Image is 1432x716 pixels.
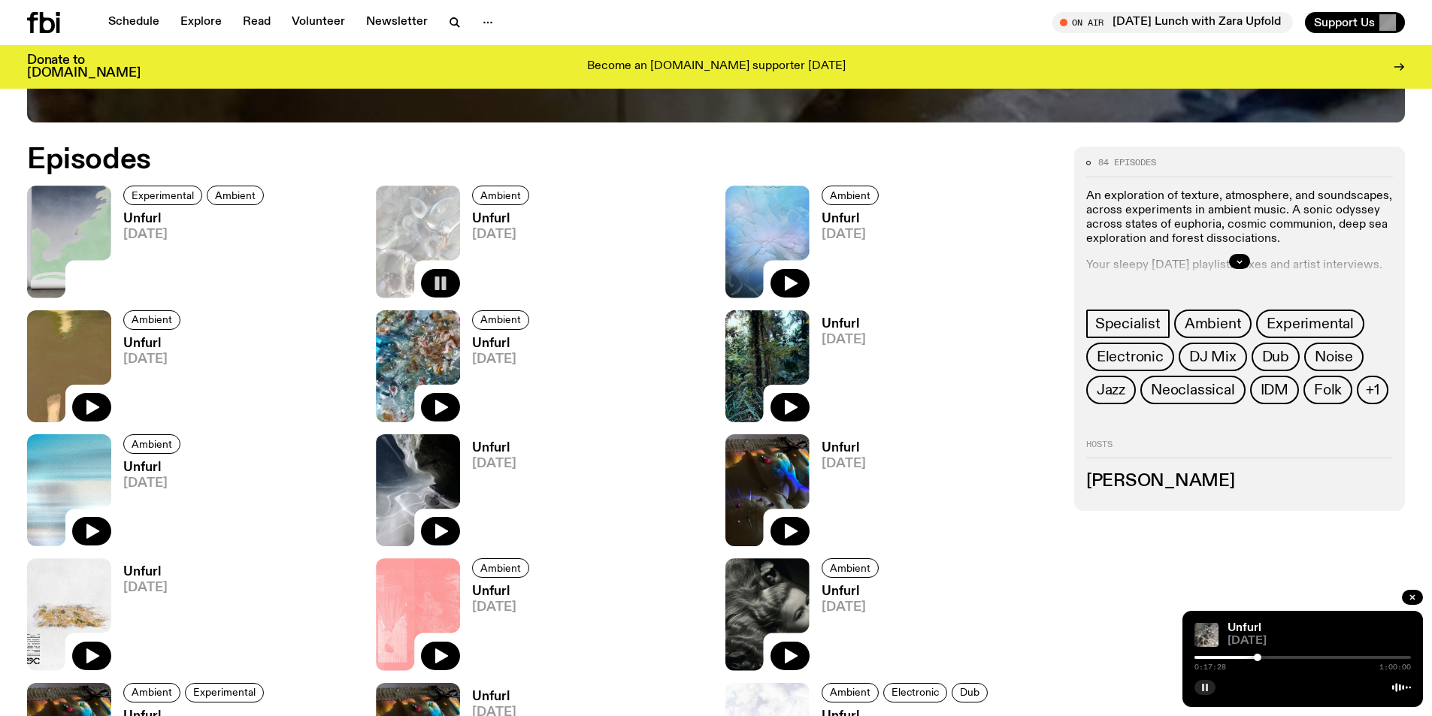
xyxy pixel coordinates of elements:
h3: Donate to [DOMAIN_NAME] [27,54,141,80]
a: Unfurl[DATE] [810,442,866,546]
a: DJ Mix [1179,343,1247,371]
a: Electronic [1086,343,1174,371]
h3: [PERSON_NAME] [1086,473,1393,490]
h3: Unfurl [123,566,168,579]
a: Ambient [822,683,879,702]
a: Read [234,12,280,33]
span: Jazz [1097,382,1125,398]
a: Noise [1304,343,1364,371]
button: On Air[DATE] Lunch with Zara Upfold [1052,12,1293,33]
span: Ambient [215,190,256,201]
span: Tune in live [1069,17,1285,28]
a: Volunteer [283,12,354,33]
span: Neoclassical [1151,382,1235,398]
h2: Hosts [1086,440,1393,458]
span: [DATE] [1228,636,1411,647]
p: Become an [DOMAIN_NAME] supporter [DATE] [587,60,846,74]
a: Unfurl[DATE] [460,337,534,422]
span: Ambient [132,687,172,698]
a: Unfurl[DATE] [460,442,516,546]
a: Ambient [207,186,264,205]
a: Unfurl[DATE] [460,213,534,298]
span: Ambient [830,190,870,201]
a: Ambient [822,186,879,205]
h3: Unfurl [472,690,516,703]
span: Ambient [1185,316,1242,332]
a: Ambient [123,310,180,330]
span: [DATE] [123,477,185,490]
a: Experimental [123,186,202,205]
a: Unfurl[DATE] [111,213,268,298]
h3: Unfurl [822,318,866,331]
span: 0:17:28 [1194,663,1226,671]
a: Ambient [123,683,180,702]
a: Ambient [1174,310,1252,338]
a: Jazz [1086,376,1136,404]
h3: Unfurl [123,213,268,225]
a: Ambient [472,186,529,205]
span: Ambient [132,438,172,449]
a: Dub [1252,343,1300,371]
a: Unfurl[DATE] [810,213,883,298]
h3: Unfurl [822,585,883,598]
span: Support Us [1314,16,1375,29]
span: [DATE] [822,334,866,346]
h3: Unfurl [822,442,866,455]
a: Experimental [1256,310,1364,338]
span: Electronic [892,687,939,698]
span: Ambient [480,190,521,201]
span: [DATE] [822,458,866,470]
a: Unfurl[DATE] [460,585,534,670]
span: Experimental [1267,316,1354,332]
span: IDM [1261,382,1288,398]
a: Ambient [472,558,529,578]
span: Folk [1314,382,1342,398]
h3: Unfurl [472,442,516,455]
span: [DATE] [123,228,268,241]
span: [DATE] [123,582,168,594]
a: Ambient [472,310,529,330]
p: An exploration of texture, atmosphere, and soundscapes, across experiments in ambient music. A so... [1086,189,1393,247]
h3: Unfurl [822,213,883,225]
button: Support Us [1305,12,1405,33]
span: Ambient [830,687,870,698]
a: Experimental [185,683,264,702]
span: Dub [960,687,979,698]
span: Noise [1315,349,1353,365]
button: +1 [1357,376,1388,404]
span: [DATE] [472,353,534,366]
span: [DATE] [123,353,185,366]
h2: Episodes [27,147,940,174]
h3: Unfurl [123,337,185,350]
a: Schedule [99,12,168,33]
span: 1:00:00 [1379,663,1411,671]
span: DJ Mix [1189,349,1237,365]
h3: Unfurl [472,213,534,225]
a: Specialist [1086,310,1170,338]
span: Ambient [480,314,521,325]
span: Ambient [830,563,870,574]
a: Explore [171,12,231,33]
a: Dub [952,683,988,702]
span: [DATE] [822,228,883,241]
h3: Unfurl [472,337,534,350]
span: Specialist [1095,316,1161,332]
img: A piece of fabric is pierced by sewing pins with different coloured heads, a rainbow light is cas... [725,434,810,546]
a: Unfurl[DATE] [810,318,866,422]
a: Newsletter [357,12,437,33]
a: Unfurl[DATE] [111,337,185,422]
h3: Unfurl [472,585,534,598]
span: [DATE] [822,601,883,614]
span: 84 episodes [1098,159,1156,167]
span: Ambient [132,314,172,325]
span: Ambient [480,563,521,574]
a: Ambient [822,558,879,578]
span: Experimental [193,687,256,698]
span: Electronic [1097,349,1164,365]
span: [DATE] [472,228,534,241]
span: [DATE] [472,601,534,614]
a: Unfurl [1228,622,1261,634]
a: Ambient [123,434,180,454]
h3: Unfurl [123,461,185,474]
a: Neoclassical [1140,376,1246,404]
